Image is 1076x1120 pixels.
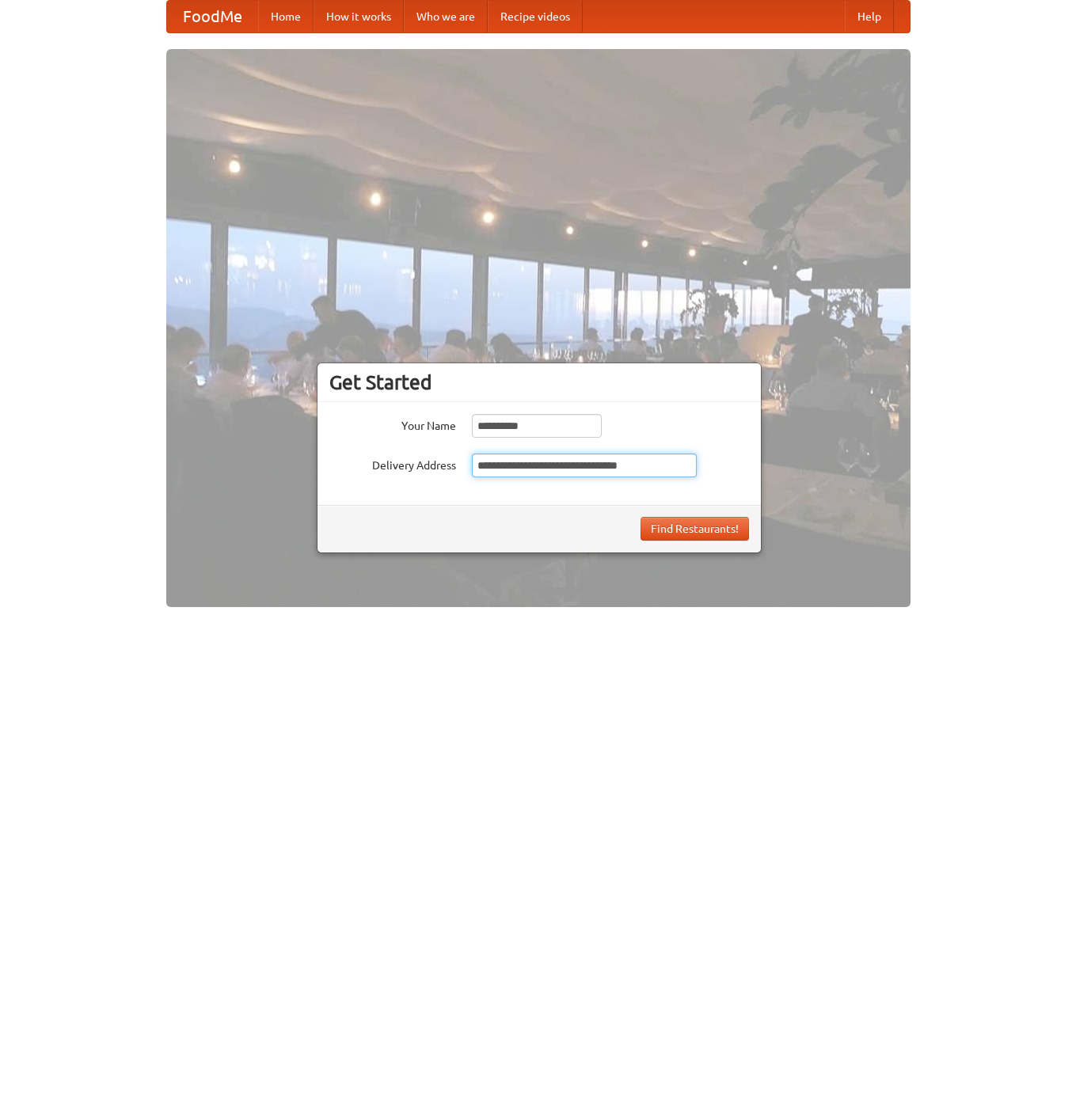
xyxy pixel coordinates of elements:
a: FoodMe [167,1,258,32]
label: Delivery Address [329,454,456,473]
label: Your Name [329,414,456,434]
a: Help [845,1,894,32]
a: Who we are [404,1,488,32]
a: Home [258,1,314,32]
button: Find Restaurants! [641,517,749,541]
a: Recipe videos [488,1,583,32]
h3: Get Started [329,370,749,394]
a: How it works [314,1,404,32]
